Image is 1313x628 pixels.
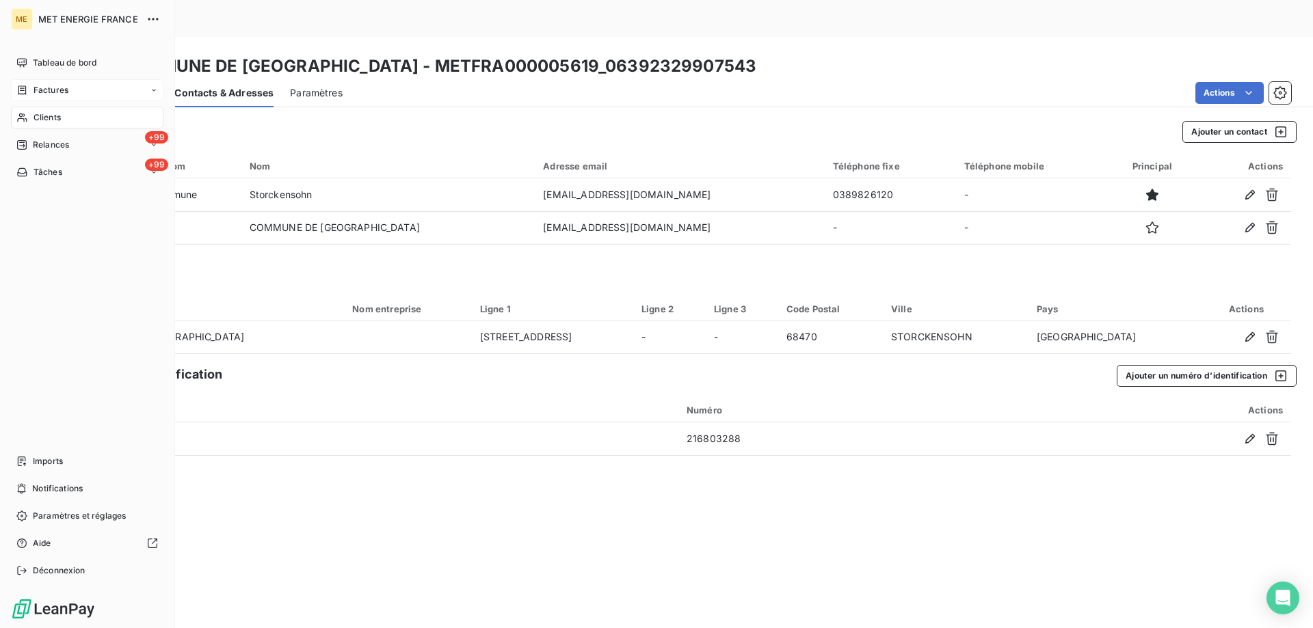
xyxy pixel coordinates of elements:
button: Ajouter un contact [1182,121,1297,143]
div: Pays [1037,303,1193,314]
span: Tableau de bord [33,57,96,69]
a: Paramètres et réglages [11,505,163,527]
span: Relances [33,139,69,151]
td: SIREN [66,422,678,455]
div: Actions [1018,405,1283,415]
td: [GEOGRAPHIC_DATA] [1029,321,1202,354]
div: Téléphone fixe [833,161,948,172]
div: Nom [250,161,527,172]
td: - [956,211,1108,244]
div: Nom entreprise [352,303,464,314]
span: Contacts & Adresses [174,86,274,100]
a: Clients [11,107,163,128]
div: Adresse email [543,161,816,172]
td: [EMAIL_ADDRESS][DOMAIN_NAME] [535,178,824,211]
span: +99 [145,131,168,144]
a: Imports [11,450,163,472]
td: Commune [144,178,241,211]
td: - [633,321,706,354]
span: Notifications [32,482,83,495]
div: Ligne 1 [480,303,625,314]
a: +99Tâches [11,161,163,183]
td: COMMUNE DE [GEOGRAPHIC_DATA] [66,321,344,354]
div: Destinataire [74,303,336,314]
div: Code Postal [786,303,875,314]
span: Factures [34,84,68,96]
td: Storckensohn [241,178,535,211]
span: Tâches [34,166,62,178]
td: STORCKENSOHN [883,321,1029,354]
span: +99 [145,159,168,171]
td: - [825,211,956,244]
button: Ajouter un numéro d’identification [1117,365,1297,387]
span: Paramètres [290,86,343,100]
div: Actions [1210,303,1283,314]
td: 68470 [778,321,883,354]
span: Déconnexion [33,564,85,577]
div: Type [74,404,670,416]
div: Principal [1116,161,1189,172]
div: Ligne 3 [714,303,770,314]
img: Logo LeanPay [11,598,96,620]
span: Paramètres et réglages [33,510,126,522]
td: COMMUNE DE [GEOGRAPHIC_DATA] [241,211,535,244]
a: Factures [11,79,163,101]
td: - [956,178,1108,211]
span: Clients [34,111,61,124]
div: Ville [891,303,1020,314]
td: [STREET_ADDRESS] [472,321,633,354]
div: Open Intercom Messenger [1266,582,1299,614]
td: 216803288 [678,422,1009,455]
div: Actions [1205,161,1283,172]
td: 0389826120 [825,178,956,211]
div: Numéro [687,405,1001,415]
span: Aide [33,537,51,549]
a: +99Relances [11,134,163,156]
div: Ligne 2 [641,303,698,314]
a: Aide [11,532,163,554]
h3: COMMUNE DE [GEOGRAPHIC_DATA] - METFRA000005619_06392329907543 [120,54,756,79]
span: Imports [33,455,63,467]
div: Téléphone mobile [964,161,1100,172]
td: - [706,321,778,354]
a: Tableau de bord [11,52,163,74]
div: Prénom [152,161,233,172]
td: [EMAIL_ADDRESS][DOMAIN_NAME] [535,211,824,244]
button: Actions [1195,82,1264,104]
